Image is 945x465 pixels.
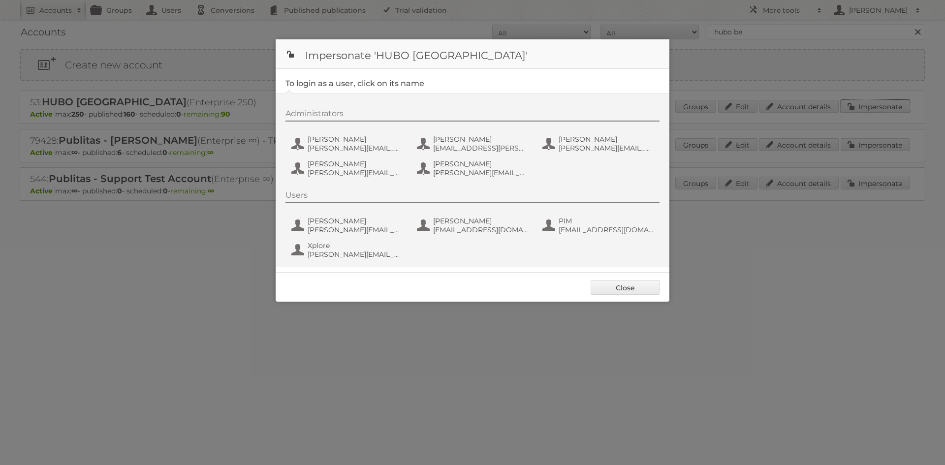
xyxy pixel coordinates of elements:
[591,280,660,295] a: Close
[433,168,529,177] span: [PERSON_NAME][EMAIL_ADDRESS][PERSON_NAME][DOMAIN_NAME]
[308,144,403,153] span: [PERSON_NAME][EMAIL_ADDRESS][DOMAIN_NAME]
[290,158,406,178] button: [PERSON_NAME] [PERSON_NAME][EMAIL_ADDRESS][DOMAIN_NAME]
[416,134,532,154] button: [PERSON_NAME] [EMAIL_ADDRESS][PERSON_NAME][DOMAIN_NAME]
[416,158,532,178] button: [PERSON_NAME] [PERSON_NAME][EMAIL_ADDRESS][PERSON_NAME][DOMAIN_NAME]
[285,109,660,122] div: Administrators
[433,217,529,225] span: [PERSON_NAME]
[541,134,657,154] button: [PERSON_NAME] [PERSON_NAME][EMAIL_ADDRESS][PERSON_NAME][DOMAIN_NAME]
[308,217,403,225] span: [PERSON_NAME]
[308,168,403,177] span: [PERSON_NAME][EMAIL_ADDRESS][DOMAIN_NAME]
[433,225,529,234] span: [EMAIL_ADDRESS][DOMAIN_NAME]
[308,241,403,250] span: Xplore
[416,216,532,235] button: [PERSON_NAME] [EMAIL_ADDRESS][DOMAIN_NAME]
[559,217,654,225] span: PIM
[559,135,654,144] span: [PERSON_NAME]
[290,240,406,260] button: Xplore [PERSON_NAME][EMAIL_ADDRESS][DOMAIN_NAME]
[276,39,669,69] h1: Impersonate 'HUBO [GEOGRAPHIC_DATA]'
[308,159,403,168] span: [PERSON_NAME]
[308,135,403,144] span: [PERSON_NAME]
[559,144,654,153] span: [PERSON_NAME][EMAIL_ADDRESS][PERSON_NAME][DOMAIN_NAME]
[308,225,403,234] span: [PERSON_NAME][EMAIL_ADDRESS][DOMAIN_NAME]
[290,216,406,235] button: [PERSON_NAME] [PERSON_NAME][EMAIL_ADDRESS][DOMAIN_NAME]
[433,159,529,168] span: [PERSON_NAME]
[290,134,406,154] button: [PERSON_NAME] [PERSON_NAME][EMAIL_ADDRESS][DOMAIN_NAME]
[285,79,424,88] legend: To login as a user, click on its name
[541,216,657,235] button: PIM [EMAIL_ADDRESS][DOMAIN_NAME]
[285,190,660,203] div: Users
[433,135,529,144] span: [PERSON_NAME]
[559,225,654,234] span: [EMAIL_ADDRESS][DOMAIN_NAME]
[433,144,529,153] span: [EMAIL_ADDRESS][PERSON_NAME][DOMAIN_NAME]
[308,250,403,259] span: [PERSON_NAME][EMAIL_ADDRESS][DOMAIN_NAME]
